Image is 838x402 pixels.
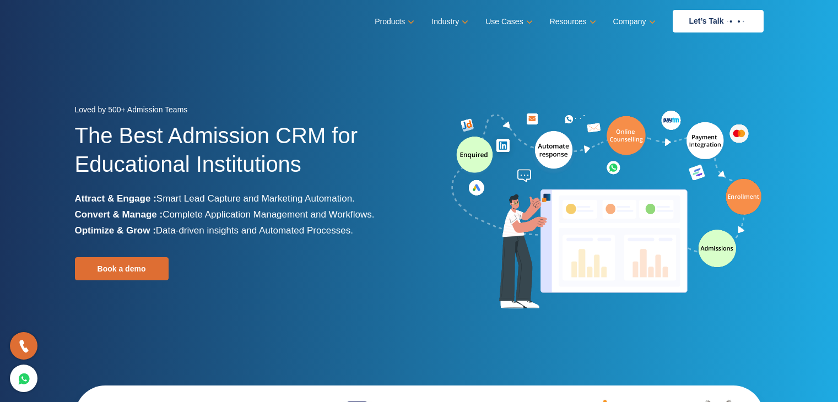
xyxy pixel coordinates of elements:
span: Data-driven insights and Automated Processes. [156,225,353,236]
a: Let’s Talk [673,10,764,32]
a: Company [613,14,653,30]
b: Attract & Engage : [75,193,156,204]
div: Loved by 500+ Admission Teams [75,102,411,121]
a: Products [375,14,412,30]
b: Optimize & Grow : [75,225,156,236]
h1: The Best Admission CRM for Educational Institutions [75,121,411,191]
span: Smart Lead Capture and Marketing Automation. [156,193,355,204]
span: Complete Application Management and Workflows. [163,209,374,220]
a: Use Cases [485,14,530,30]
a: Resources [550,14,594,30]
a: Industry [431,14,466,30]
b: Convert & Manage : [75,209,163,220]
img: admission-software-home-page-header [450,108,764,313]
a: Book a demo [75,257,169,280]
